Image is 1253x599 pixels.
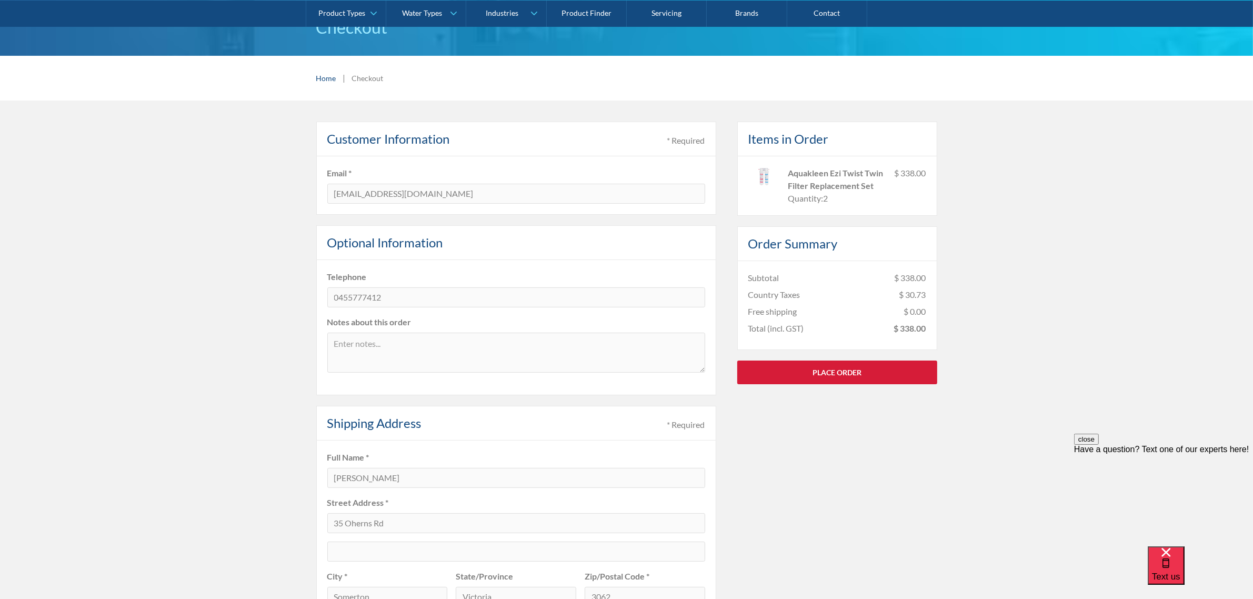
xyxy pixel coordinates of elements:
[327,129,450,148] h4: Customer Information
[318,8,365,17] div: Product Types
[402,8,442,17] div: Water Types
[788,192,824,205] div: Quantity:
[899,288,926,301] div: $ 30.73
[327,316,705,328] label: Notes about this order
[748,272,779,284] div: Subtotal
[352,73,384,84] div: Checkout
[456,570,576,583] label: State/Province
[748,234,838,253] h4: Order Summary
[1148,546,1253,599] iframe: podium webchat widget bubble
[585,570,705,583] label: Zip/Postal Code *
[327,414,422,433] h4: Shipping Address
[327,451,705,464] label: Full Name *
[316,15,937,40] h1: Checkout
[327,167,705,179] label: Email *
[667,418,705,431] div: * Required
[895,167,926,205] div: $ 338.00
[824,192,828,205] div: 2
[327,271,705,283] label: Telephone
[1074,434,1253,560] iframe: podium webchat widget prompt
[342,72,347,84] div: |
[895,272,926,284] div: $ 338.00
[904,305,926,318] div: $ 0.00
[748,288,800,301] div: Country Taxes
[737,361,937,384] a: Place Order
[667,134,705,147] div: * Required
[327,287,705,307] input: Enter telephone number...
[327,496,705,509] label: Street Address *
[316,73,336,84] a: Home
[327,233,443,252] h4: Optional Information
[788,167,886,192] div: Aquakleen Ezi Twist Twin Filter Replacement Set
[748,322,804,335] div: Total (incl. GST)
[894,322,926,335] div: $ 338.00
[748,129,829,148] h4: Items in Order
[327,570,448,583] label: City *
[748,305,797,318] div: Free shipping
[486,8,518,17] div: Industries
